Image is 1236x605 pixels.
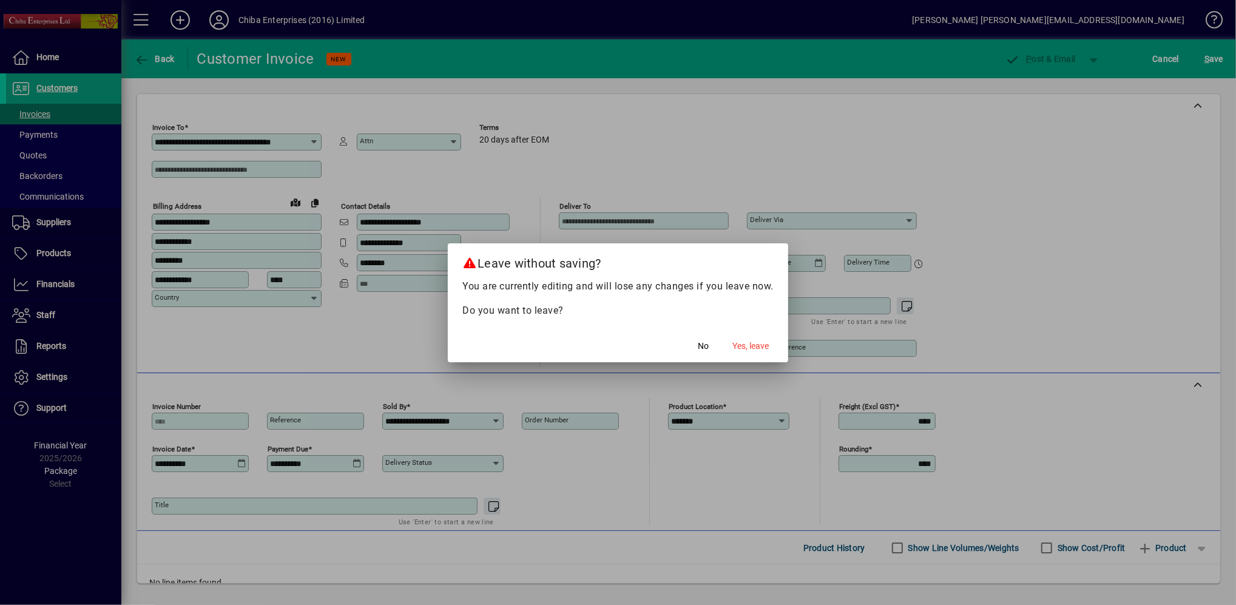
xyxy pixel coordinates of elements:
p: Do you want to leave? [462,303,774,318]
h2: Leave without saving? [448,243,788,279]
span: No [698,340,709,353]
button: Yes, leave [728,336,774,357]
span: Yes, leave [732,340,769,353]
button: No [684,336,723,357]
p: You are currently editing and will lose any changes if you leave now. [462,279,774,294]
